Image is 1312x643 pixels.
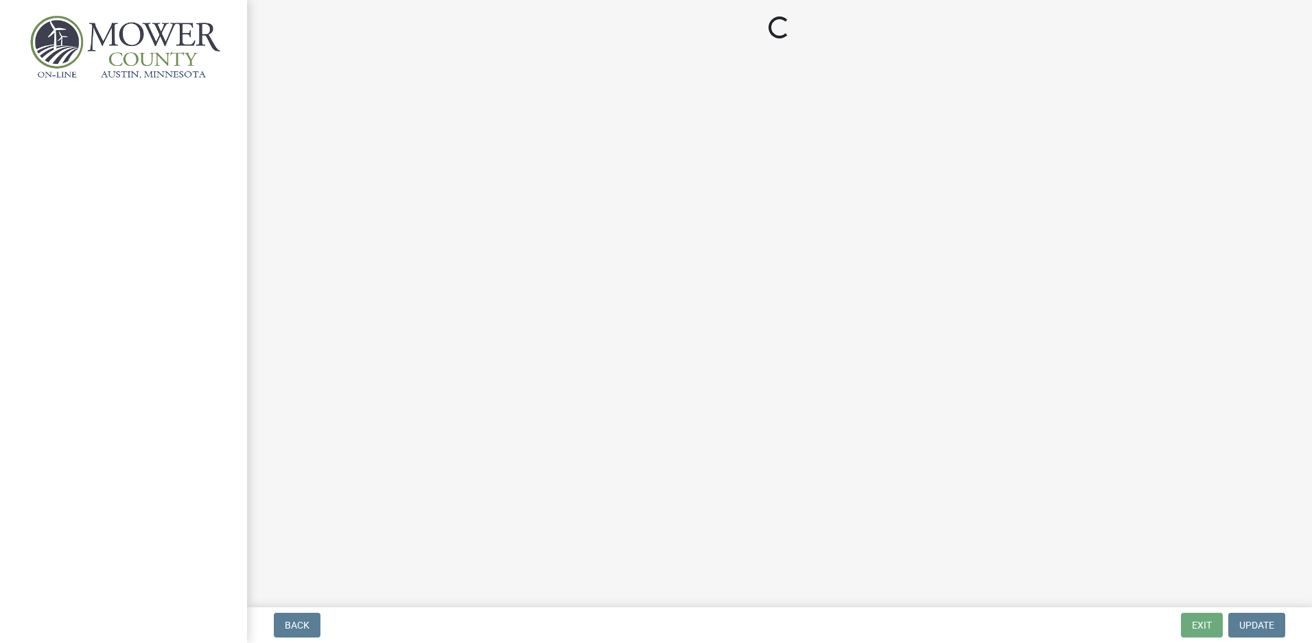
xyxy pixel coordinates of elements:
[285,620,309,631] span: Back
[1239,620,1274,631] span: Update
[1228,613,1285,638] button: Update
[274,613,320,638] button: Back
[1181,613,1223,638] button: Exit
[27,14,225,81] img: Mower County, Minnesota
